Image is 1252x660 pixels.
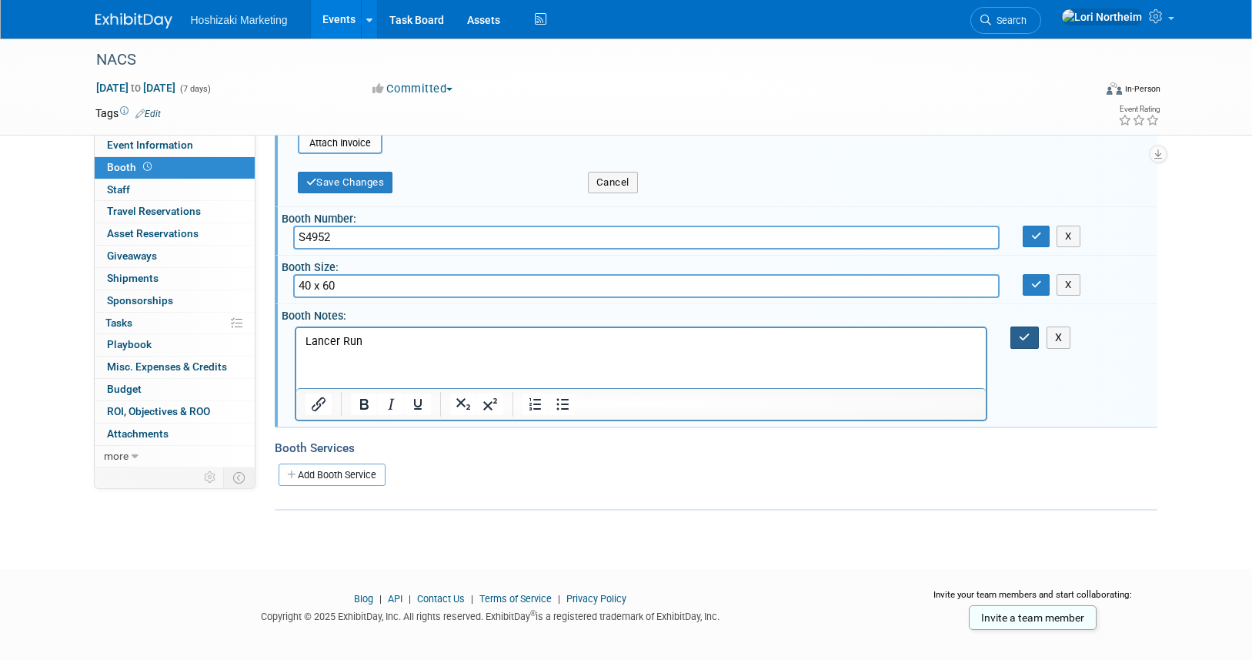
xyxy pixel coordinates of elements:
span: [DATE] [DATE] [95,81,176,95]
a: Add Booth Service [279,464,386,486]
td: Personalize Event Tab Strip [197,467,224,487]
a: Asset Reservations [95,223,255,245]
span: | [554,593,564,605]
a: Terms of Service [479,593,552,605]
a: Invite a team member [969,605,1097,630]
img: Lori Northeim [1061,8,1143,25]
button: Subscript [450,394,476,415]
div: Booth Services [275,440,1157,457]
div: In-Person [1124,83,1160,95]
span: Asset Reservations [107,227,199,240]
button: Committed [367,81,459,97]
button: Italic [378,394,404,415]
span: Search [991,15,1027,26]
a: API [388,593,402,605]
a: Misc. Expenses & Credits [95,357,255,378]
a: Event Information [95,135,255,156]
a: Travel Reservations [95,201,255,223]
button: X [1057,274,1080,296]
a: ROI, Objectives & ROO [95,401,255,423]
div: Booth Size: [282,256,1157,275]
button: Superscript [477,394,503,415]
div: Event Format [1003,80,1161,103]
a: Booth [95,157,255,179]
button: Bold [351,394,377,415]
span: to [129,82,143,94]
span: Shipments [107,272,159,284]
span: Hoshizaki Marketing [191,14,288,26]
a: Staff [95,179,255,201]
span: | [376,593,386,605]
span: Travel Reservations [107,205,201,217]
a: Search [970,7,1041,34]
a: Edit [135,109,161,119]
span: Playbook [107,338,152,350]
button: Numbered list [523,394,549,415]
div: Copyright © 2025 ExhibitDay, Inc. All rights reserved. ExhibitDay is a registered trademark of Ex... [95,606,886,624]
div: NACS [91,46,1070,74]
span: more [104,450,129,462]
span: Misc. Expenses & Credits [107,360,227,373]
td: Tags [95,106,161,121]
button: Underline [405,394,431,415]
button: X [1057,226,1080,247]
div: Invite your team members and start collaborating: [909,588,1157,611]
a: Privacy Policy [566,593,626,605]
a: Sponsorships [95,290,255,312]
button: X [1047,327,1071,349]
span: Sponsorships [107,294,173,307]
td: Toggle Event Tabs [223,467,255,487]
a: Tasks [95,313,255,334]
button: Bullet list [549,394,576,415]
span: ROI, Objectives & ROO [107,405,210,417]
a: Shipments [95,268,255,290]
span: Event Information [107,139,193,151]
span: Giveaways [107,250,157,262]
span: Staff [107,183,130,196]
img: ExhibitDay [95,13,172,28]
span: Booth [107,161,155,173]
sup: ® [530,609,536,618]
span: Tasks [105,317,132,329]
a: Blog [354,593,373,605]
span: | [467,593,477,605]
div: Booth Number: [282,207,1157,226]
span: Booth not reserved yet [140,161,155,173]
span: Attachments [107,427,169,440]
div: Booth Notes: [282,304,1157,323]
a: more [95,446,255,467]
span: Budget [107,383,142,395]
div: Event Rating [1118,106,1160,113]
button: Cancel [588,172,638,193]
span: (7 days) [179,84,211,94]
iframe: Rich Text Area [296,328,987,388]
a: Attachments [95,424,255,445]
button: Insert/edit link [305,394,332,415]
span: | [405,593,415,605]
button: Save Changes [298,172,393,193]
a: Giveaways [95,246,255,267]
img: Format-Inperson.png [1107,82,1122,95]
a: Playbook [95,334,255,356]
a: Budget [95,379,255,400]
a: Contact Us [417,593,465,605]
